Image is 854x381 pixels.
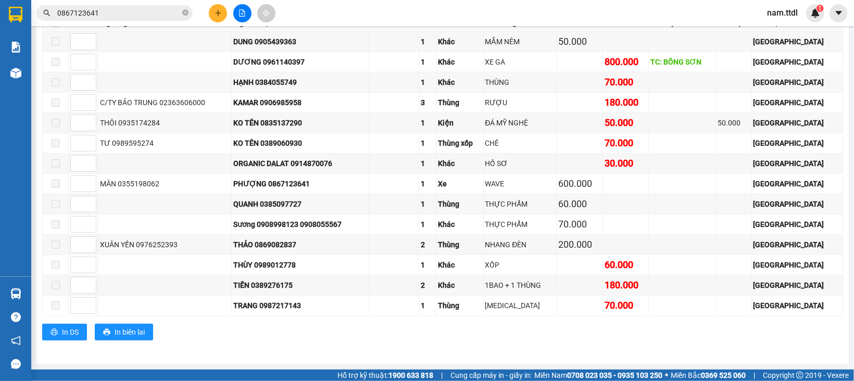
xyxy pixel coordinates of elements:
div: QUANH 0385097727 [233,198,367,210]
strong: 1900 633 818 [388,371,433,379]
div: [GEOGRAPHIC_DATA] [753,36,841,47]
div: [GEOGRAPHIC_DATA] [753,239,841,250]
div: 1 [421,259,434,271]
td: Đà Lạt [752,235,843,255]
span: close-circle [182,9,189,16]
span: In DS [62,326,79,338]
button: printerIn biên lai [95,324,153,340]
div: ORGANIC DALAT 0914870076 [233,158,367,169]
div: [GEOGRAPHIC_DATA] [753,300,841,311]
button: file-add [233,4,252,22]
strong: 0708 023 035 - 0935 103 250 [567,371,662,379]
span: printer [103,328,110,337]
span: caret-down [834,8,844,18]
div: KO TÊN 0835137290 [233,117,367,129]
span: search [43,9,51,17]
span: | [753,370,755,381]
div: 1 [421,77,434,88]
td: Đà Lạt [752,275,843,296]
div: 70.000 [605,75,647,90]
span: question-circle [11,312,21,322]
div: WAVE [485,178,555,189]
div: [GEOGRAPHIC_DATA] [753,137,841,149]
span: aim [262,9,270,17]
div: Thùng [438,97,482,108]
div: 60.000 [559,197,601,211]
span: nam.ttdl [759,6,806,19]
div: TRANG 0987217143 [233,300,367,311]
div: 3 [421,97,434,108]
input: Tìm tên, số ĐT hoặc mã đơn [57,7,180,19]
button: caret-down [830,4,848,22]
div: Khác [438,77,482,88]
div: 1 [421,36,434,47]
div: 1 [421,137,434,149]
div: THỰC PHẨM [485,219,555,230]
span: copyright [796,372,803,379]
button: aim [257,4,275,22]
div: [GEOGRAPHIC_DATA] [753,259,841,271]
div: THỰC PHẨM [485,198,555,210]
div: 30.000 [605,156,647,171]
div: 200.000 [559,237,601,252]
span: Miền Nam [534,370,662,381]
span: close-circle [182,8,189,18]
div: Khác [438,259,482,271]
div: 2 [421,280,434,291]
div: [GEOGRAPHIC_DATA] [753,198,841,210]
div: 1 [421,178,434,189]
div: THÙY 0989012778 [233,259,367,271]
div: HỒ SƠ [485,158,555,169]
td: Đà Lạt [752,52,843,72]
div: DUNG 0905439363 [233,36,367,47]
td: Đà Lạt [752,113,843,133]
div: 180.000 [605,278,647,293]
div: [MEDICAL_DATA] [485,300,555,311]
strong: 0369 525 060 [701,371,746,379]
div: PHƯỢNG 0867123641 [233,178,367,189]
span: notification [11,336,21,346]
button: plus [209,4,227,22]
div: 1 [421,198,434,210]
img: warehouse-icon [10,68,21,79]
td: Đà Lạt [752,214,843,235]
div: TIẾN 0389276175 [233,280,367,291]
div: 50.000 [559,34,601,49]
div: 70.000 [605,136,647,150]
div: NHANG ĐÈN [485,239,555,250]
div: KO TÊN 0389060930 [233,137,367,149]
img: solution-icon [10,42,21,53]
span: In biên lai [115,326,145,338]
div: 1 [421,219,434,230]
div: THẢO 0869082837 [233,239,367,250]
div: 1 [421,117,434,129]
img: warehouse-icon [10,288,21,299]
div: Thùng [438,239,482,250]
div: [GEOGRAPHIC_DATA] [753,158,841,169]
div: [GEOGRAPHIC_DATA] [753,97,841,108]
div: TC: BỒNG SƠN [650,56,714,68]
div: Xe [438,178,482,189]
div: XỐP [485,259,555,271]
div: Thùng [438,300,482,311]
div: [GEOGRAPHIC_DATA] [753,219,841,230]
div: MẮM NÊM [485,36,555,47]
div: [GEOGRAPHIC_DATA] [753,178,841,189]
td: Đà Lạt [752,255,843,275]
div: 1 [421,56,434,68]
div: Khác [438,158,482,169]
div: RƯỢU [485,97,555,108]
td: Đà Lạt [752,133,843,154]
div: 70.000 [559,217,601,232]
div: THÙNG [485,77,555,88]
div: 1 [421,300,434,311]
span: Miền Bắc [671,370,746,381]
div: Sương 0908998123 0908055567 [233,219,367,230]
div: CHÈ [485,137,555,149]
span: message [11,359,21,369]
sup: 1 [817,5,824,12]
span: file-add [238,9,246,17]
div: KAMAR 0906985958 [233,97,367,108]
img: logo-vxr [9,7,22,22]
td: Đà Lạt [752,194,843,214]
